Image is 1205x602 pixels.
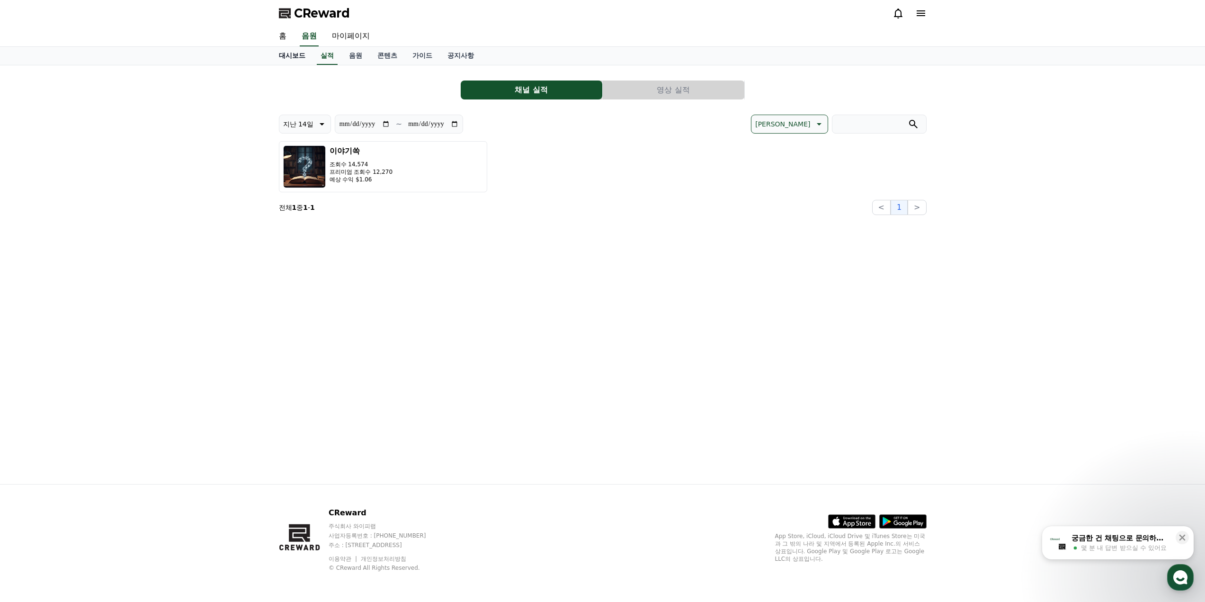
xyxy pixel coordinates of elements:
[146,314,158,322] span: 설정
[30,314,36,322] span: 홈
[751,115,828,134] button: [PERSON_NAME]
[3,300,62,324] a: 홈
[329,522,444,530] p: 주식회사 와이피랩
[310,204,315,211] strong: 1
[341,47,370,65] a: 음원
[329,556,358,562] a: 이용약관
[330,168,393,176] p: 프리미엄 조회수 12,270
[603,81,744,99] button: 영상 실적
[279,203,315,212] p: 전체 중 -
[461,81,602,99] button: 채널 실적
[279,115,331,134] button: 지난 14일
[330,145,393,157] h3: 이야기쏙
[329,541,444,549] p: 주소 : [STREET_ADDRESS]
[279,6,350,21] a: CReward
[361,556,406,562] a: 개인정보처리방침
[300,27,319,46] a: 음원
[122,300,182,324] a: 설정
[292,204,297,211] strong: 1
[279,141,487,192] button: 이야기쏙 조회수 14,574 프리미엄 조회수 12,270 예상 수익 $1.06
[891,200,908,215] button: 1
[755,117,810,131] p: [PERSON_NAME]
[329,532,444,539] p: 사업자등록번호 : [PHONE_NUMBER]
[329,564,444,572] p: © CReward All Rights Reserved.
[283,117,313,131] p: 지난 14일
[294,6,350,21] span: CReward
[908,200,926,215] button: >
[775,532,927,563] p: App Store, iCloud, iCloud Drive 및 iTunes Store는 미국과 그 밖의 나라 및 지역에서 등록된 Apple Inc.의 서비스 상표입니다. Goo...
[330,161,393,168] p: 조회수 14,574
[317,47,338,65] a: 실적
[370,47,405,65] a: 콘텐츠
[283,145,326,188] img: 이야기쏙
[461,81,603,99] a: 채널 실적
[396,118,402,130] p: ~
[271,47,313,65] a: 대시보드
[87,315,98,323] span: 대화
[271,27,294,46] a: 홈
[303,204,308,211] strong: 1
[872,200,891,215] button: <
[330,176,393,183] p: 예상 수익 $1.06
[405,47,440,65] a: 가이드
[440,47,482,65] a: 공지사항
[603,81,745,99] a: 영상 실적
[62,300,122,324] a: 대화
[324,27,377,46] a: 마이페이지
[329,507,444,519] p: CReward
